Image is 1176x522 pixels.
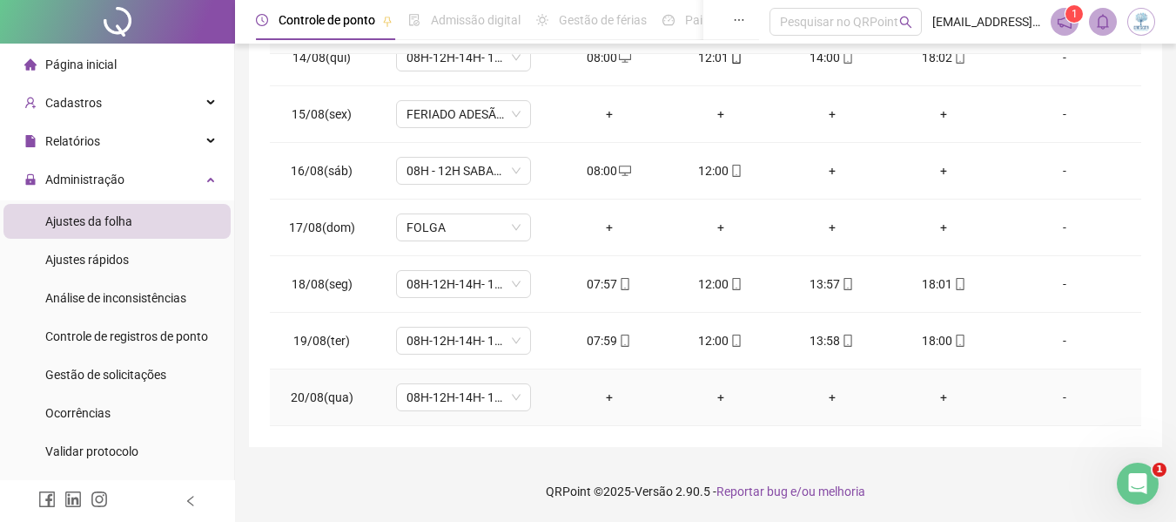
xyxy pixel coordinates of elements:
span: 08H-12H-14H- 18H P [407,384,521,410]
span: Análise de inconsistências [45,291,186,305]
div: + [679,105,763,124]
div: + [902,388,985,407]
span: mobile [952,335,966,347]
span: Painel do DP [685,13,753,27]
span: FERIADO ADESÃO DO PARÁ [407,101,521,127]
span: Versão [635,485,673,498]
sup: 1 [1065,5,1083,23]
span: Controle de registros de ponto [45,329,208,343]
span: 08H-12H-14H- 18H P [407,328,521,354]
span: lock [24,173,37,186]
div: 12:01 [679,48,763,67]
span: sun [536,14,548,26]
div: 12:00 [679,161,763,180]
span: mobile [729,335,743,347]
div: + [902,161,985,180]
div: + [568,388,651,407]
img: 72517 [1128,9,1154,35]
span: mobile [729,51,743,64]
span: 20/08(qua) [291,390,353,404]
div: - [1013,218,1116,237]
span: Página inicial [45,58,117,71]
span: Administração [45,173,124,186]
span: 16/08(sáb) [291,164,353,178]
div: - [1013,48,1116,67]
span: clock-circle [256,14,268,26]
div: - [1013,388,1116,407]
span: 17/08(dom) [289,220,355,234]
div: + [568,218,651,237]
div: - [1013,161,1116,180]
div: 07:59 [568,331,651,350]
span: bell [1095,14,1111,30]
div: 12:00 [679,331,763,350]
span: 08H - 12H SABADO P [407,158,521,184]
span: 15/08(sex) [292,107,352,121]
span: file [24,135,37,147]
span: desktop [617,51,631,64]
span: 08H-12H-14H- 18H P [407,271,521,297]
span: mobile [952,51,966,64]
div: 13:58 [790,331,874,350]
div: 18:02 [902,48,985,67]
div: + [679,218,763,237]
span: linkedin [64,491,82,508]
span: left [185,495,197,507]
span: desktop [617,165,631,177]
span: Admissão digital [431,13,521,27]
span: 08H-12H-14H- 18H P [407,44,521,71]
span: FOLGA [407,214,521,241]
div: 13:57 [790,275,874,294]
div: 14:00 [790,48,874,67]
span: mobile [840,51,854,64]
span: 18/08(seg) [292,277,353,291]
iframe: Intercom live chat [1117,463,1159,505]
span: instagram [91,491,108,508]
span: user-add [24,97,37,109]
span: home [24,58,37,71]
div: - [1013,105,1116,124]
div: - [1013,275,1116,294]
span: mobile [952,278,966,290]
div: + [790,161,874,180]
span: 19/08(ter) [293,334,350,348]
span: Gestão de solicitações [45,368,166,382]
span: 1 [1152,463,1166,477]
div: + [568,105,651,124]
div: 12:00 [679,275,763,294]
span: file-done [408,14,420,26]
span: Ocorrências [45,406,111,420]
span: Validar protocolo [45,444,138,458]
div: 18:01 [902,275,985,294]
span: mobile [729,165,743,177]
span: mobile [729,278,743,290]
div: + [679,388,763,407]
div: + [790,218,874,237]
span: mobile [617,278,631,290]
span: facebook [38,491,56,508]
span: ellipsis [733,14,745,26]
div: + [790,105,874,124]
span: 14/08(qui) [292,51,351,64]
span: Reportar bug e/ou melhoria [716,485,865,498]
span: Relatórios [45,134,100,148]
span: pushpin [382,16,393,26]
span: Ajustes da folha [45,214,132,228]
span: Ajustes rápidos [45,253,129,267]
div: + [790,388,874,407]
span: notification [1057,14,1072,30]
div: + [902,105,985,124]
span: Controle de ponto [279,13,375,27]
span: Cadastros [45,96,102,110]
div: + [902,218,985,237]
div: 08:00 [568,161,651,180]
span: Gestão de férias [559,13,647,27]
div: 07:57 [568,275,651,294]
span: mobile [617,335,631,347]
span: [EMAIL_ADDRESS][DOMAIN_NAME] [932,12,1040,31]
span: mobile [840,335,854,347]
footer: QRPoint © 2025 - 2.90.5 - [235,461,1176,522]
div: - [1013,331,1116,350]
div: 18:00 [902,331,985,350]
span: mobile [840,278,854,290]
